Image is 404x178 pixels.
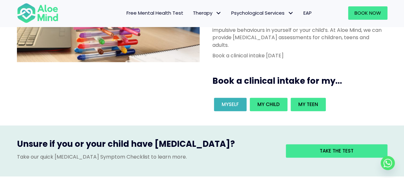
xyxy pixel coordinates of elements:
[303,10,312,16] span: EAP
[222,101,239,108] span: Myself
[122,6,188,20] a: Free Mental Health Test
[299,6,316,20] a: EAP
[212,12,384,49] p: A comprehensive [MEDICAL_DATA] assessment to finally understand the root cause of concentration p...
[286,9,295,18] span: Psychological Services: submenu
[212,96,384,113] div: Book an intake for my...
[354,10,381,16] span: Book Now
[193,10,222,16] span: Therapy
[320,147,354,154] span: Take the test
[286,144,387,158] a: Take the test
[214,98,247,111] a: Myself
[212,75,390,87] h3: Book a clinical intake for my...
[291,98,326,111] a: My teen
[381,156,395,170] a: Whatsapp
[126,10,183,16] span: Free Mental Health Test
[250,98,287,111] a: My child
[348,6,387,20] a: Book Now
[17,153,276,160] p: Take our quick [MEDICAL_DATA] Symptom Checklist to learn more.
[67,6,316,20] nav: Menu
[17,3,58,24] img: Aloe mind Logo
[188,6,226,20] a: TherapyTherapy: submenu
[17,138,276,153] h3: Unsure if you or your child have [MEDICAL_DATA]?
[214,9,223,18] span: Therapy: submenu
[257,101,280,108] span: My child
[212,52,384,59] p: Book a clinical intake [DATE]
[298,101,318,108] span: My teen
[231,10,294,16] span: Psychological Services
[226,6,299,20] a: Psychological ServicesPsychological Services: submenu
